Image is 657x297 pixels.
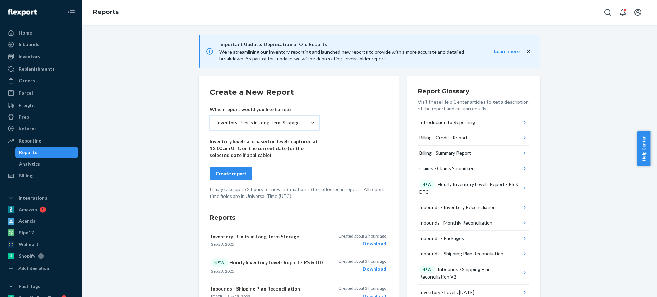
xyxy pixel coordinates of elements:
a: Amazon [4,204,78,215]
a: Reporting [4,135,78,146]
a: Shopify [4,251,78,261]
a: Returns [4,123,78,134]
a: Analytics [15,159,78,170]
div: Introduction to Reporting [419,119,475,126]
p: Inbounds - Shipping Plan Reconciliation [211,285,327,292]
p: NEW [422,182,432,187]
button: NEWHourly Inventory Levels Report - RS & DTCSep 23, 2025Created about 3 hours agoDownload [210,253,388,280]
button: Introduction to Reporting [418,115,529,130]
div: Inbounds - Packages [419,235,464,242]
div: Integrations [18,194,47,201]
a: Inbounds [4,39,78,50]
p: It may take up to 2 hours for new information to be reflected in reports. All report time fields ... [210,186,388,200]
div: Claims - Claims Submitted [419,165,475,172]
p: Created about 3 hours ago [338,258,386,264]
p: Created about 2 hours ago [338,233,386,239]
div: Reporting [18,137,41,144]
div: Reports [19,149,37,156]
div: Inventory [18,53,40,60]
span: We're streamlining our Inventory reporting and launched new reports to provide with a more accura... [219,49,464,62]
button: Learn more [480,48,520,55]
div: Billing [18,172,33,179]
a: Reports [93,8,119,16]
button: Close Navigation [64,5,78,19]
div: Hourly Inventory Levels Report - RS & DTC [419,180,521,195]
a: Walmart [4,239,78,250]
div: Walmart [18,241,39,248]
a: Orders [4,75,78,86]
div: Add Integration [18,265,49,271]
a: Parcel [4,87,78,98]
button: Open notifications [616,5,630,19]
div: Shopify [18,253,35,259]
div: Orders [18,77,35,84]
button: Create report [210,167,252,180]
a: Replenishments [4,64,78,75]
button: NEWHourly Inventory Levels Report - RS & DTC [418,176,529,200]
div: Inbounds - Inventory Reconciliation [419,204,496,211]
time: Sep 23, 2025 [211,242,234,247]
div: Pipe17 [18,229,34,236]
div: Billing - Credits Report [419,134,468,141]
div: Home [18,29,32,36]
p: Created about 3 hours ago [338,285,386,291]
a: Freight [4,100,78,111]
div: Create report [216,170,246,177]
p: Which report would you like to see? [210,106,319,113]
div: Analytics [19,161,40,167]
a: Acenda [4,216,78,227]
button: Open Search Box [601,5,615,19]
ol: breadcrumbs [88,2,124,22]
div: Prep [18,113,29,120]
div: Parcel [18,90,33,96]
button: Billing - Credits Report [418,130,529,146]
a: Reports [15,147,78,158]
button: Help Center [637,131,650,166]
button: Fast Tags [4,281,78,292]
button: Billing - Summary Report [418,146,529,161]
button: Inbounds - Packages [418,231,529,246]
a: Home [4,27,78,38]
div: Inbounds [18,41,39,48]
div: Download [338,240,386,247]
button: Inventory - Units in Long Term StorageSep 23, 2025Created about 2 hours agoDownload [210,228,388,253]
a: Pipe17 [4,227,78,238]
button: close [525,48,532,55]
div: NEW [211,258,228,267]
p: Hourly Inventory Levels Report - RS & DTC [211,258,327,267]
p: Inventory levels are based on levels captured at 12:00 am UTC on the current date (or the selecte... [210,138,319,159]
button: Claims - Claims Submitted [418,161,529,176]
p: Visit these Help Center articles to get a description of the report and column details. [418,98,529,112]
div: Inbounds - Shipping Plan Reconciliation [419,250,503,257]
div: Billing - Summary Report [419,150,471,157]
div: Download [338,266,386,272]
a: Inventory [4,51,78,62]
div: Inbounds - Shipping Plan Reconciliation V2 [419,266,521,281]
div: Inventory - Units in Long Term Storage [216,119,300,126]
div: Freight [18,102,35,109]
button: Inbounds - Monthly Reconciliation [418,215,529,231]
div: Fast Tags [18,283,40,290]
h3: Reports [210,213,388,222]
a: Billing [4,170,78,181]
button: Integrations [4,192,78,203]
a: Add Integration [4,264,78,272]
div: Inbounds - Monthly Reconciliation [419,219,492,226]
div: Acenda [18,218,36,225]
button: Inbounds - Shipping Plan Reconciliation [418,246,529,261]
h2: Create a New Report [210,87,388,98]
div: Inventory - Levels [DATE] [419,289,474,296]
div: Returns [18,125,37,132]
button: Inbounds - Inventory Reconciliation [418,200,529,215]
p: Inventory - Units in Long Term Storage [211,233,327,240]
div: Amazon [18,206,37,213]
p: NEW [422,267,432,272]
span: Important Update: Deprecation of Old Reports [219,40,480,49]
button: NEWInbounds - Shipping Plan Reconciliation V2 [418,261,529,285]
time: Sep 23, 2025 [211,269,234,274]
button: Open account menu [631,5,645,19]
h3: Report Glossary [418,87,529,96]
img: Flexport logo [8,9,37,16]
div: Replenishments [18,66,55,72]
